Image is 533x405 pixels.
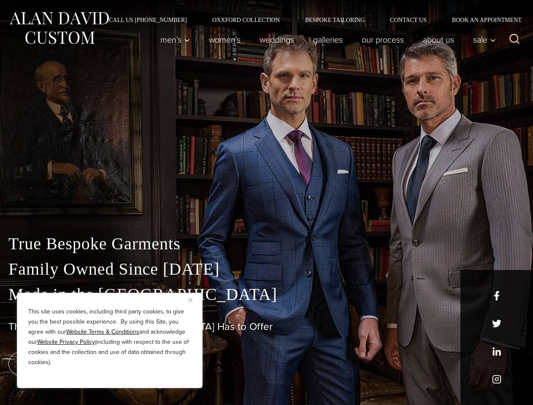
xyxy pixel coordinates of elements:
nav: Primary Navigation [151,31,501,48]
a: Oxxford Collection [200,17,292,23]
a: Website Privacy Policy [37,337,95,346]
h1: The Best Custom Suits [GEOGRAPHIC_DATA] Has to Offer [8,321,525,333]
a: book an appointment [8,352,127,375]
button: View Search Form [504,30,525,50]
a: Website Terms & Conditions [66,327,139,336]
a: Our Process [352,31,414,48]
a: Galleries [304,31,352,48]
a: Bespoke Tailoring [292,17,377,23]
a: Call Us [PHONE_NUMBER] [96,17,200,23]
a: weddings [250,31,304,48]
span: Sale [473,35,496,44]
span: Men’s [160,35,190,44]
a: About Us [414,31,464,48]
a: Women’s [200,31,250,48]
img: Close [189,298,192,302]
a: Book an Appointment [439,17,525,23]
p: This site uses cookies, including third party cookies, to give you the best possible experience. ... [28,307,191,367]
img: Alan David Custom [8,9,110,47]
button: Close [189,295,199,305]
a: Contact Us [377,17,439,23]
p: True Bespoke Garments Family Owned Since [DATE] Made in the [GEOGRAPHIC_DATA] [8,231,525,307]
nav: Secondary Navigation [96,17,525,23]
